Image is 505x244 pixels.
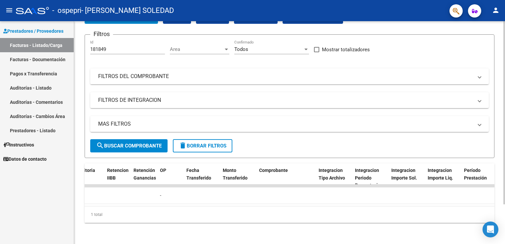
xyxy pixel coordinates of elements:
[256,163,316,192] datatable-header-cell: Comprobante
[73,163,104,192] datatable-header-cell: Auditoria
[319,168,345,181] span: Integracion Tipo Archivo
[220,163,256,192] datatable-header-cell: Monto Transferido
[179,142,187,149] mat-icon: delete
[3,141,34,148] span: Instructivos
[184,163,220,192] datatable-header-cell: Fecha Transferido
[170,46,223,52] span: Area
[5,6,13,14] mat-icon: menu
[3,27,63,35] span: Prestadores / Proveedores
[428,168,453,181] span: Integracion Importe Liq.
[173,139,232,152] button: Borrar Filtros
[96,142,104,149] mat-icon: search
[90,29,113,39] h3: Filtros
[179,143,226,149] span: Borrar Filtros
[234,46,248,52] span: Todos
[134,168,156,181] span: Retención Ganancias
[389,163,425,192] datatable-header-cell: Integracion Importe Sol.
[96,143,162,149] span: Buscar Comprobante
[98,97,473,104] mat-panel-title: FILTROS DE INTEGRACION
[104,163,131,192] datatable-header-cell: Retencion IIBB
[76,168,95,173] span: Auditoria
[355,168,383,188] span: Integracion Periodo Presentacion
[322,46,370,54] span: Mostrar totalizadores
[160,193,161,198] span: -
[160,168,166,173] span: OP
[391,168,417,181] span: Integracion Importe Sol.
[52,3,81,18] span: - ospepri
[90,68,489,84] mat-expansion-panel-header: FILTROS DEL COMPROBANTE
[157,163,184,192] datatable-header-cell: OP
[259,168,288,173] span: Comprobante
[483,222,498,237] div: Open Intercom Messenger
[81,3,174,18] span: - [PERSON_NAME] SOLEDAD
[90,92,489,108] mat-expansion-panel-header: FILTROS DE INTEGRACION
[352,163,389,192] datatable-header-cell: Integracion Periodo Presentacion
[425,163,461,192] datatable-header-cell: Integracion Importe Liq.
[98,73,473,80] mat-panel-title: FILTROS DEL COMPROBANTE
[461,163,498,192] datatable-header-cell: Período Prestación
[98,120,473,128] mat-panel-title: MAS FILTROS
[90,139,168,152] button: Buscar Comprobante
[464,168,487,181] span: Período Prestación
[90,116,489,132] mat-expansion-panel-header: MAS FILTROS
[316,163,352,192] datatable-header-cell: Integracion Tipo Archivo
[223,168,248,181] span: Monto Transferido
[107,168,129,181] span: Retencion IIBB
[186,168,211,181] span: Fecha Transferido
[3,155,47,163] span: Datos de contacto
[131,163,157,192] datatable-header-cell: Retención Ganancias
[492,6,500,14] mat-icon: person
[85,206,494,223] div: 1 total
